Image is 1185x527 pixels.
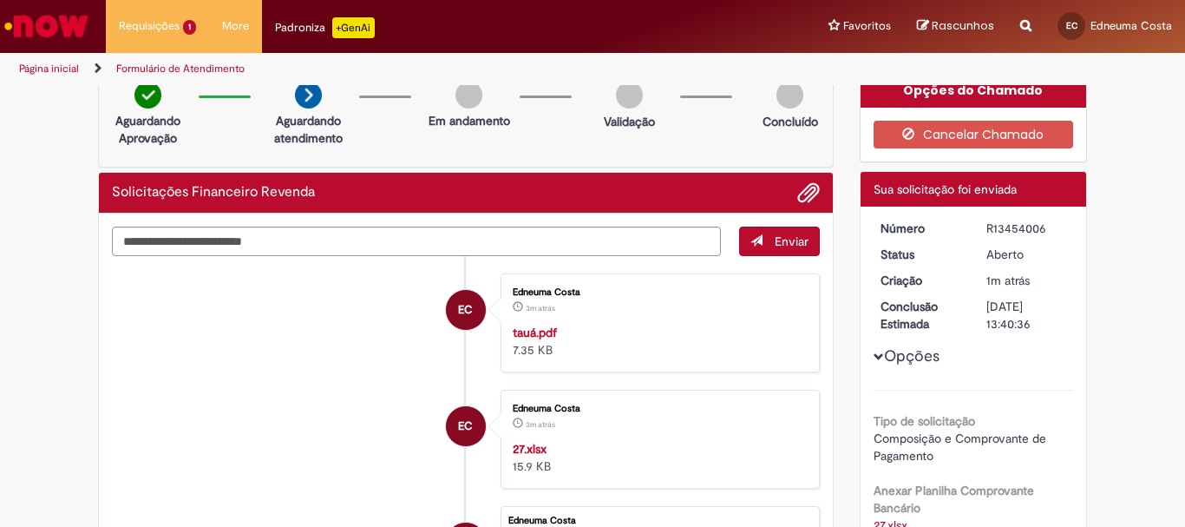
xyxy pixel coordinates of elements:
div: 7.35 KB [513,324,802,359]
p: Concluído [763,113,818,130]
a: Formulário de Atendimento [116,62,245,76]
div: Edneuma Costa [513,404,802,414]
p: Validação [604,113,655,130]
a: Página inicial [19,62,79,76]
img: ServiceNow [2,9,91,43]
a: tauá.pdf [513,325,557,340]
time: 27/08/2025 17:38:17 [526,419,555,430]
textarea: Digite sua mensagem aqui... [112,227,721,256]
span: Rascunhos [932,17,994,34]
a: 27.xlsx [513,441,547,457]
button: Enviar [739,227,820,256]
dt: Número [867,220,974,237]
dt: Criação [867,272,974,289]
a: Rascunhos [917,18,994,35]
span: More [222,17,249,35]
div: Edneuma Costa [446,406,486,446]
div: Edneuma Costa [508,516,810,526]
span: 3m atrás [526,303,555,313]
h2: Solicitações Financeiro Revenda Histórico de tíquete [112,185,315,201]
p: Aguardando Aprovação [106,112,190,147]
ul: Trilhas de página [13,53,777,85]
span: Enviar [775,234,809,249]
span: Sua solicitação foi enviada [874,181,1017,197]
button: Cancelar Chamado [874,121,1074,148]
div: [DATE] 13:40:36 [986,298,1067,333]
span: 1m atrás [986,273,1030,288]
dt: Conclusão Estimada [867,298,974,333]
p: Aguardando atendimento [266,112,350,147]
div: Padroniza [275,17,375,38]
img: img-circle-grey.png [776,82,803,109]
span: Requisições [119,17,180,35]
span: Edneuma Costa [1090,18,1172,33]
span: EC [1066,20,1077,31]
img: img-circle-grey.png [455,82,482,109]
button: Adicionar anexos [797,181,820,204]
div: R13454006 [986,220,1067,237]
b: Anexar Planilha Comprovante Bancário [874,483,1034,516]
img: arrow-next.png [295,82,322,109]
p: Em andamento [429,112,510,129]
span: EC [458,289,473,331]
div: Aberto [986,246,1067,263]
span: EC [458,405,473,447]
div: 27/08/2025 17:40:32 [986,272,1067,289]
span: Composição e Comprovante de Pagamento [874,431,1050,464]
img: check-circle-green.png [134,82,161,109]
dt: Status [867,246,974,263]
div: Edneuma Costa [446,290,486,330]
p: +GenAi [332,17,375,38]
div: 15.9 KB [513,440,802,475]
span: Favoritos [843,17,891,35]
div: Opções do Chamado [861,73,1087,108]
b: Tipo de solicitação [874,413,975,429]
span: 1 [183,20,196,35]
time: 27/08/2025 17:38:24 [526,303,555,313]
time: 27/08/2025 17:40:32 [986,273,1030,288]
div: Edneuma Costa [513,287,802,298]
span: 3m atrás [526,419,555,430]
img: img-circle-grey.png [616,82,643,109]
